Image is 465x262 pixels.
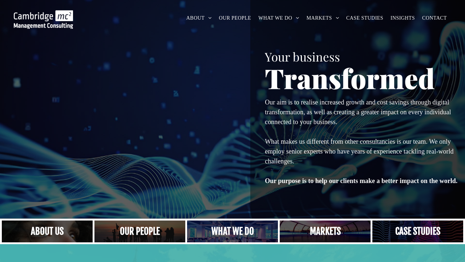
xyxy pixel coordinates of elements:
a: A yoga teacher lifting his whole body off the ground in the peacock pose [187,221,278,242]
a: CASE STUDIES [343,12,387,24]
strong: Our purpose is to help our clients make a better impact on the world. [265,177,457,184]
a: Close up of woman's face, centered on her eyes [2,221,93,242]
a: ABOUT [183,12,215,24]
span: What makes us different from other consultancies is our team. We only employ senior experts who h... [265,138,453,165]
span: Our aim is to realise increased growth and cost savings through digital transformation, as well a... [265,99,451,126]
a: CONTACT [418,12,450,24]
a: INSIGHTS [387,12,418,24]
a: MARKETS [303,12,343,24]
a: WHAT WE DO [255,12,303,24]
span: Transformed [265,60,435,96]
img: Go to Homepage [14,10,73,29]
a: A crowd in silhouette at sunset, on a rise or lookout point [94,221,185,242]
a: OUR PEOPLE [215,12,255,24]
span: Your business [265,48,340,64]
